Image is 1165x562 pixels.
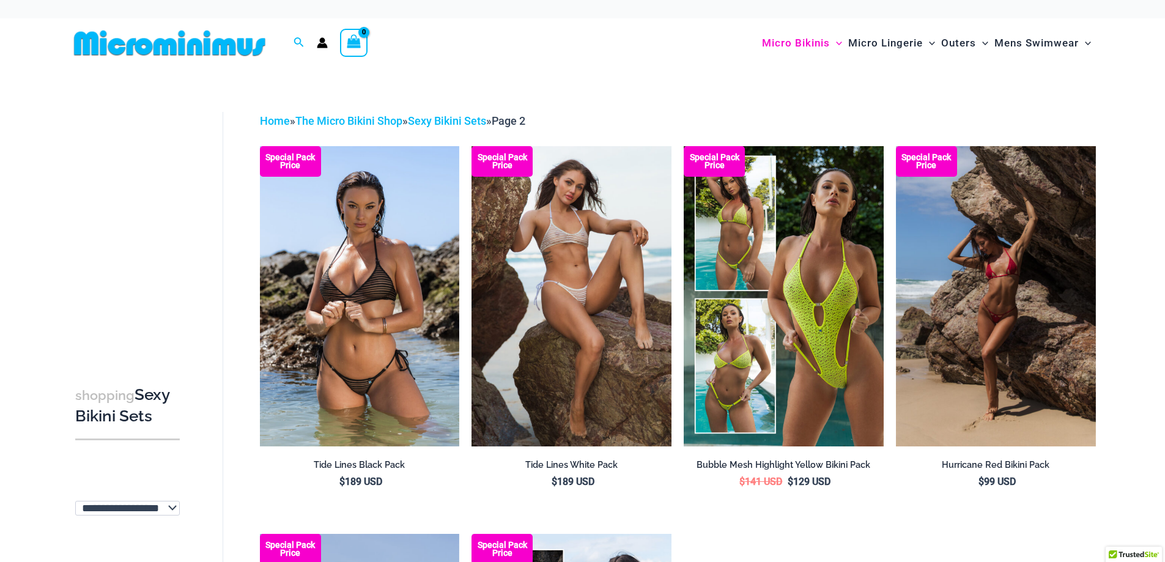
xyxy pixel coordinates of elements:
[788,476,793,487] span: $
[684,459,884,475] a: Bubble Mesh Highlight Yellow Bikini Pack
[260,459,460,471] h2: Tide Lines Black Pack
[339,476,382,487] bdi: 189 USD
[295,114,402,127] a: The Micro Bikini Shop
[923,28,935,59] span: Menu Toggle
[472,146,671,446] a: Tide Lines White 350 Halter Top 470 Thong 05 Tide Lines White 350 Halter Top 470 Thong 03Tide Lin...
[938,24,991,62] a: OutersMenu ToggleMenu Toggle
[739,476,782,487] bdi: 141 USD
[340,29,368,57] a: View Shopping Cart, empty
[260,146,460,446] a: Tide Lines Black 350 Halter Top 470 Thong 04 Tide Lines Black 350 Halter Top 470 Thong 03Tide Lin...
[260,146,460,446] img: Tide Lines Black 350 Halter Top 470 Thong 04
[260,459,460,475] a: Tide Lines Black Pack
[759,24,845,62] a: Micro BikinisMenu ToggleMenu Toggle
[976,28,988,59] span: Menu Toggle
[994,28,1079,59] span: Mens Swimwear
[684,153,745,169] b: Special Pack Price
[260,153,321,169] b: Special Pack Price
[408,114,486,127] a: Sexy Bikini Sets
[75,388,135,403] span: shopping
[472,459,671,471] h2: Tide Lines White Pack
[260,541,321,557] b: Special Pack Price
[492,114,525,127] span: Page 2
[1079,28,1091,59] span: Menu Toggle
[552,476,557,487] span: $
[472,541,533,557] b: Special Pack Price
[317,37,328,48] a: Account icon link
[848,28,923,59] span: Micro Lingerie
[896,459,1096,471] h2: Hurricane Red Bikini Pack
[260,114,525,127] span: » » »
[896,146,1096,446] img: Hurricane Red 3277 Tri Top 4277 Thong Bottom 05
[941,28,976,59] span: Outers
[739,476,745,487] span: $
[978,476,1016,487] bdi: 99 USD
[991,24,1094,62] a: Mens SwimwearMenu ToggleMenu Toggle
[757,23,1097,64] nav: Site Navigation
[978,476,984,487] span: $
[896,153,957,169] b: Special Pack Price
[69,29,270,57] img: MM SHOP LOGO FLAT
[472,153,533,169] b: Special Pack Price
[684,146,884,446] a: Bubble Mesh Ultimate (3) Bubble Mesh Highlight Yellow 309 Tri Top 469 Thong 05Bubble Mesh Highlig...
[75,501,180,516] select: wpc-taxonomy-pa_fabric-type-746009
[830,28,842,59] span: Menu Toggle
[552,476,594,487] bdi: 189 USD
[762,28,830,59] span: Micro Bikinis
[75,385,180,427] h3: Sexy Bikini Sets
[896,146,1096,446] a: Hurricane Red 3277 Tri Top 4277 Thong Bottom 05 Hurricane Red 3277 Tri Top 4277 Thong Bottom 06Hu...
[472,459,671,475] a: Tide Lines White Pack
[294,35,305,51] a: Search icon link
[845,24,938,62] a: Micro LingerieMenu ToggleMenu Toggle
[472,146,671,446] img: Tide Lines White 350 Halter Top 470 Thong 05
[260,114,290,127] a: Home
[896,459,1096,475] a: Hurricane Red Bikini Pack
[75,102,185,347] iframe: TrustedSite Certified
[684,146,884,446] img: Bubble Mesh Ultimate (3)
[788,476,830,487] bdi: 129 USD
[684,459,884,471] h2: Bubble Mesh Highlight Yellow Bikini Pack
[339,476,345,487] span: $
